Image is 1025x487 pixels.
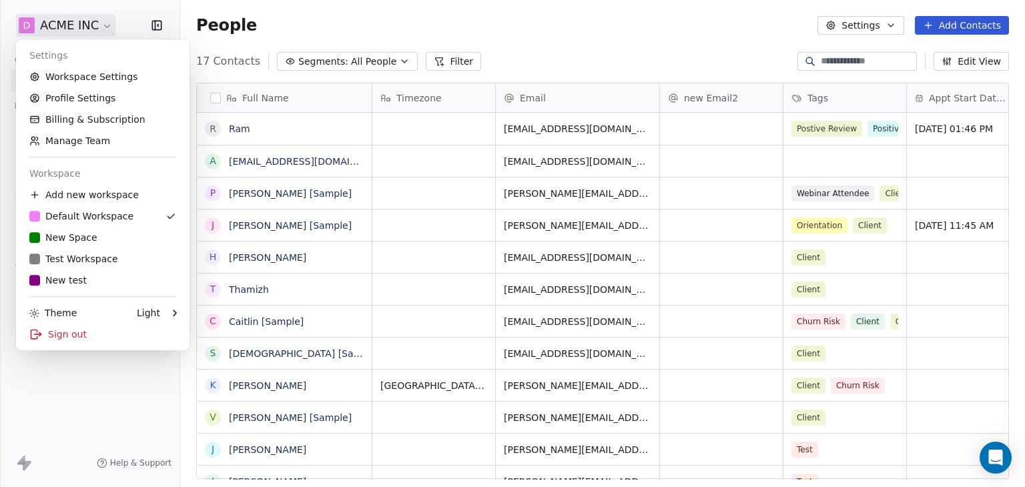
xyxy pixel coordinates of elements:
div: Light [137,306,160,320]
div: Workspace [21,163,184,184]
div: New Space [29,231,97,244]
div: Add new workspace [21,184,184,205]
div: Theme [29,306,77,320]
a: Profile Settings [21,87,184,109]
div: Default Workspace [29,209,133,223]
a: Billing & Subscription [21,109,184,130]
div: New test [29,274,87,287]
a: Workspace Settings [21,66,184,87]
div: Settings [21,45,184,66]
div: Test Workspace [29,252,118,266]
a: Manage Team [21,130,184,151]
div: Sign out [21,324,184,345]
